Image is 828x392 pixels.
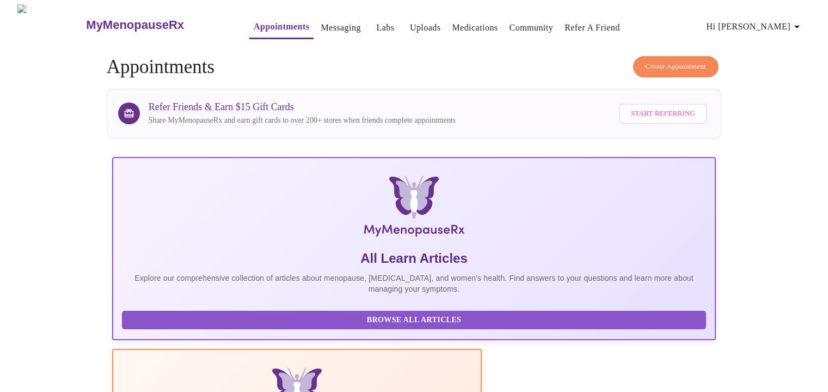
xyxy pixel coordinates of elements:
h3: MyMenopauseRx [86,18,184,32]
button: Labs [368,17,403,39]
a: Browse All Articles [122,315,709,324]
button: Browse All Articles [122,311,707,330]
button: Medications [447,17,502,39]
a: Medications [452,20,498,35]
h3: Refer Friends & Earn $15 Gift Cards [149,101,456,113]
p: Explore our comprehensive collection of articles about menopause, [MEDICAL_DATA], and women's hea... [122,273,707,294]
p: Share MyMenopauseRx and earn gift cards to over 200+ stores when friends complete appointments [149,115,456,126]
a: Community [510,20,554,35]
a: Refer a Friend [565,20,620,35]
a: Labs [376,20,394,35]
button: Community [505,17,558,39]
img: MyMenopauseRx Logo [17,4,85,45]
button: Hi [PERSON_NAME] [702,16,808,38]
button: Create Appointment [633,56,719,77]
a: Messaging [321,20,360,35]
button: Start Referring [619,104,707,124]
a: Start Referring [616,98,710,129]
a: Appointments [254,19,309,34]
img: MyMenopauseRx Logo [212,176,615,241]
span: Browse All Articles [133,313,696,327]
h5: All Learn Articles [122,250,707,267]
a: Uploads [410,20,441,35]
button: Appointments [249,16,314,39]
a: MyMenopauseRx [85,6,228,44]
h4: Appointments [107,56,722,78]
span: Start Referring [631,107,695,120]
span: Create Appointment [646,61,707,73]
button: Refer a Friend [560,17,624,39]
span: Hi [PERSON_NAME] [707,19,804,34]
button: Messaging [316,17,365,39]
button: Uploads [406,17,445,39]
